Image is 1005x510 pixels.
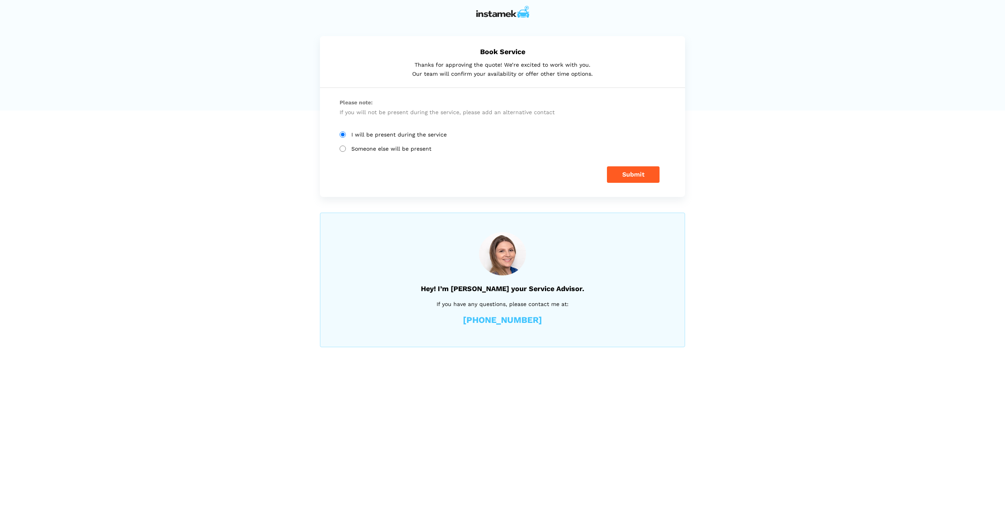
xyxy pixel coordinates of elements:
p: If you have any questions, please contact me at: [340,300,665,308]
label: Someone else will be present [340,146,665,152]
input: I will be present during the service [340,131,346,138]
p: If you will not be present during the service, please add an alternative contact [340,98,665,117]
p: Thanks for approving the quote! We’re excited to work with you. Our team will confirm your availa... [340,60,665,78]
h5: Book Service [340,47,665,56]
button: Submit [607,166,660,183]
input: Someone else will be present [340,146,346,152]
label: I will be present during the service [340,131,665,138]
span: Please note: [340,98,665,107]
h5: Hey! I’m [PERSON_NAME] your Service Advisor. [340,284,665,293]
a: [PHONE_NUMBER] [463,316,542,324]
